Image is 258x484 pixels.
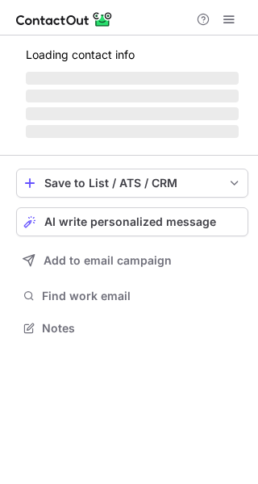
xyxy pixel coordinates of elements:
span: Add to email campaign [44,254,172,267]
button: AI write personalized message [16,207,248,236]
span: ‌ [26,107,239,120]
span: Notes [42,321,242,336]
span: Find work email [42,289,242,303]
img: ContactOut v5.3.10 [16,10,113,29]
button: save-profile-one-click [16,169,248,198]
span: AI write personalized message [44,215,216,228]
button: Notes [16,317,248,340]
span: ‌ [26,125,239,138]
p: Loading contact info [26,48,239,61]
button: Add to email campaign [16,246,248,275]
div: Save to List / ATS / CRM [44,177,220,190]
button: Find work email [16,285,248,307]
span: ‌ [26,90,239,102]
span: ‌ [26,72,239,85]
